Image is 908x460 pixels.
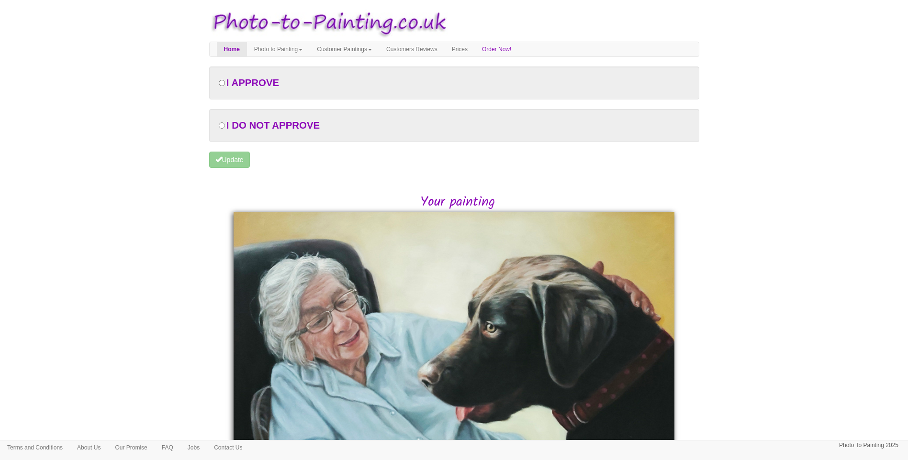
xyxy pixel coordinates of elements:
[247,42,310,56] a: Photo to Painting
[226,77,279,88] span: I APPROVE
[70,440,108,455] a: About Us
[216,195,699,210] h2: Your painting
[475,42,518,56] a: Order Now!
[204,5,449,42] img: Photo to Painting
[310,42,379,56] a: Customer Paintings
[379,42,445,56] a: Customers Reviews
[207,440,249,455] a: Contact Us
[180,440,207,455] a: Jobs
[226,120,320,131] span: I DO NOT APPROVE
[108,440,154,455] a: Our Promise
[445,42,475,56] a: Prices
[155,440,180,455] a: FAQ
[839,440,898,450] p: Photo To Painting 2025
[217,42,247,56] a: Home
